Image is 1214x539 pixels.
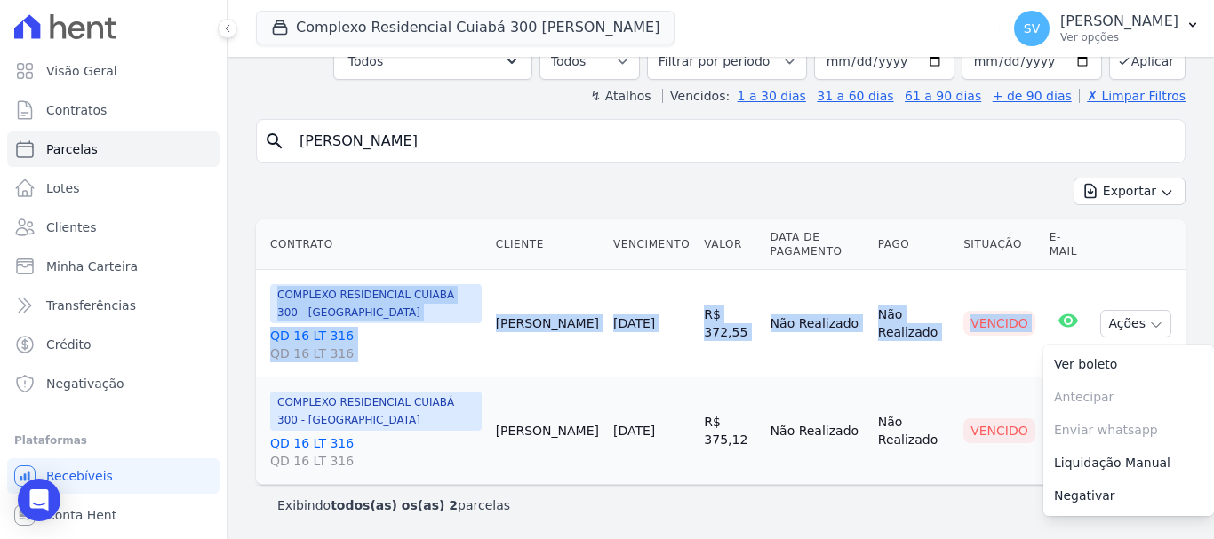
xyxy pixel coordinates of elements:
[1043,447,1214,480] a: Liquidação Manual
[1043,414,1214,447] span: Enviar whatsapp
[956,219,1042,270] th: Situação
[697,270,763,377] td: R$ 372,55
[1079,89,1186,103] a: ✗ Limpar Filtros
[489,270,606,377] td: [PERSON_NAME]
[7,131,220,167] a: Parcelas
[1042,219,1094,270] th: E-mail
[1109,42,1186,80] button: Aplicar
[256,219,489,270] th: Contrato
[738,89,806,103] a: 1 a 30 dias
[1100,310,1171,337] button: Ações
[7,92,220,128] a: Contratos
[46,62,117,80] span: Visão Geral
[7,53,220,89] a: Visão Geral
[277,496,510,514] p: Exibindo parcelas
[963,311,1035,336] div: Vencido
[7,249,220,284] a: Minha Carteira
[46,179,80,197] span: Lotes
[46,375,124,392] span: Negativação
[871,377,956,485] td: Não Realizado
[590,89,651,103] label: ↯ Atalhos
[270,434,482,470] a: QD 16 LT 316QD 16 LT 316
[348,51,383,72] span: Todos
[1074,178,1186,205] button: Exportar
[46,258,138,275] span: Minha Carteira
[270,392,482,431] span: COMPLEXO RESIDENCIAL CUIABÁ 300 - [GEOGRAPHIC_DATA]
[1000,4,1214,53] button: SV [PERSON_NAME] Ver opções
[18,479,60,521] div: Open Intercom Messenger
[1024,22,1040,35] span: SV
[817,89,893,103] a: 31 a 60 dias
[264,131,285,152] i: search
[697,377,763,485] td: R$ 375,12
[46,218,96,236] span: Clientes
[270,345,482,362] span: QD 16 LT 316
[7,366,220,401] a: Negativação
[46,467,113,485] span: Recebíveis
[489,219,606,270] th: Cliente
[7,170,220,206] a: Lotes
[1043,480,1214,512] a: Negativar
[46,140,98,158] span: Parcelas
[662,89,730,103] label: Vencidos:
[1060,12,1178,30] p: [PERSON_NAME]
[763,270,871,377] td: Não Realizado
[7,327,220,362] a: Crédito
[270,284,482,323] span: COMPLEXO RESIDENCIAL CUIABÁ 300 - [GEOGRAPHIC_DATA]
[1060,30,1178,44] p: Ver opções
[46,101,107,119] span: Contratos
[14,430,212,451] div: Plataformas
[7,497,220,533] a: Conta Hent
[46,506,116,524] span: Conta Hent
[289,123,1178,159] input: Buscar por nome do lote ou do cliente
[331,498,458,512] b: todos(as) os(as) 2
[763,377,871,485] td: Não Realizado
[1043,381,1214,414] span: Antecipar
[993,89,1072,103] a: + de 90 dias
[905,89,981,103] a: 61 a 90 dias
[613,316,655,330] a: [DATE]
[871,270,956,377] td: Não Realizado
[7,288,220,323] a: Transferências
[46,336,92,353] span: Crédito
[606,219,697,270] th: Vencimento
[7,210,220,245] a: Clientes
[489,377,606,485] td: [PERSON_NAME]
[333,43,532,80] button: Todos
[46,297,136,314] span: Transferências
[270,327,482,362] a: QD 16 LT 316QD 16 LT 316
[270,452,482,470] span: QD 16 LT 316
[613,424,655,438] a: [DATE]
[763,219,871,270] th: Data de Pagamento
[7,458,220,494] a: Recebíveis
[1043,348,1214,381] a: Ver boleto
[256,11,675,44] button: Complexo Residencial Cuiabá 300 [PERSON_NAME]
[871,219,956,270] th: Pago
[697,219,763,270] th: Valor
[963,418,1035,443] div: Vencido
